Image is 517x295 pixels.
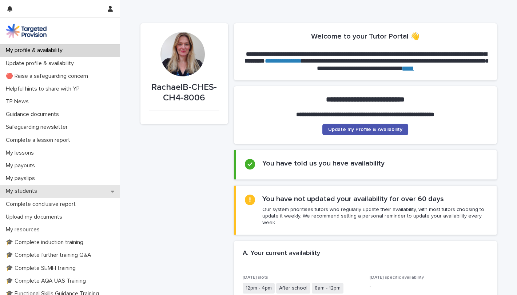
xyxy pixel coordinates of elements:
p: Complete conclusive report [3,201,81,208]
span: Update my Profile & Availability [328,127,402,132]
p: 🎓 Complete induction training [3,239,89,246]
p: My students [3,188,43,195]
p: Our system prioritises tutors who regularly update their availability, with most tutors choosing ... [262,206,488,226]
p: My payouts [3,162,41,169]
span: 8am - 12pm [312,283,343,294]
p: Guidance documents [3,111,65,118]
p: Safeguarding newsletter [3,124,73,131]
p: My payslips [3,175,41,182]
span: [DATE] slots [243,275,268,280]
p: Helpful hints to share with YP [3,85,85,92]
h2: Welcome to your Tutor Portal 👋 [311,32,419,41]
h2: You have not updated your availability for over 60 days [262,195,444,203]
a: Update my Profile & Availability [322,124,408,135]
p: 🎓 Complete SEMH training [3,265,81,272]
p: Complete a lesson report [3,137,76,144]
p: My resources [3,226,45,233]
span: 12pm - 4pm [243,283,275,294]
h2: You have told us you have availability [262,159,385,168]
p: 🎓 Complete AQA UAS Training [3,278,92,284]
p: My lessons [3,150,40,156]
p: 🔴 Raise a safeguarding concern [3,73,94,80]
p: - [370,283,488,291]
p: 🎓 Complete further training Q&A [3,252,97,259]
p: TP News [3,98,35,105]
p: My profile & availability [3,47,68,54]
p: Update profile & availability [3,60,80,67]
span: [DATE] specific availability [370,275,424,280]
p: Upload my documents [3,214,68,220]
p: RachaelB-CHES-CH4-8006 [149,82,219,103]
h2: A. Your current availability [243,250,320,258]
span: After school [276,283,310,294]
img: M5nRWzHhSzIhMunXDL62 [6,24,47,38]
